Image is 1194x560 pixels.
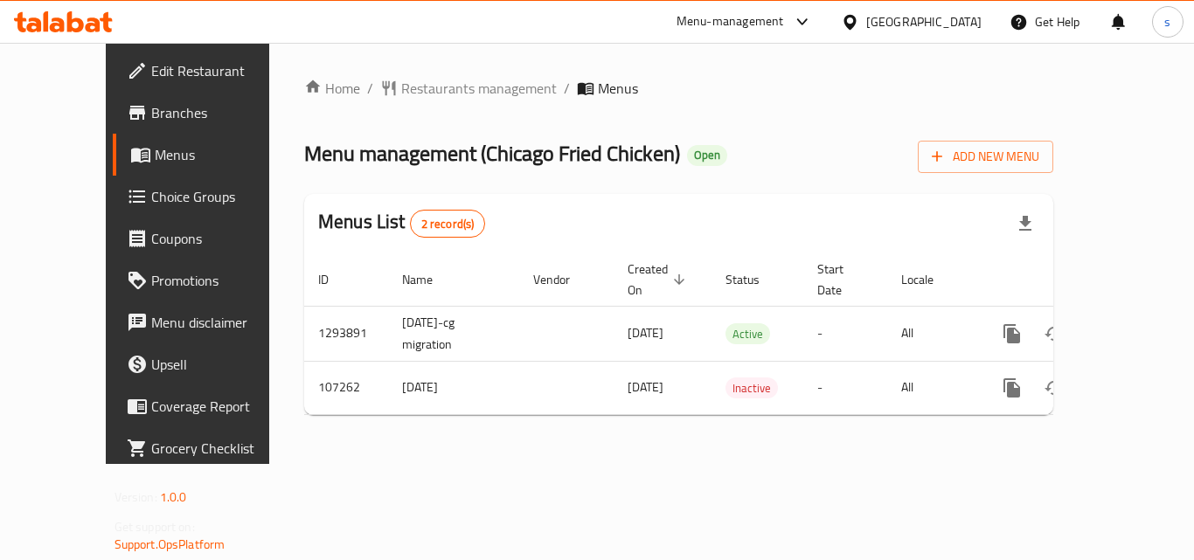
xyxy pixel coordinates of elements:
span: Version: [115,486,157,508]
td: All [887,361,977,414]
li: / [564,78,570,99]
span: s [1164,12,1170,31]
span: Menu disclaimer [151,312,291,333]
span: Add New Menu [932,146,1039,168]
a: Menus [113,134,305,176]
span: Open [687,148,727,162]
span: Status [725,269,782,290]
span: Upsell [151,354,291,375]
span: Active [725,324,770,344]
a: Support.OpsPlatform [115,533,226,556]
a: Branches [113,92,305,134]
button: Add New Menu [918,141,1053,173]
span: 1.0.0 [160,486,187,508]
div: Menu-management [677,11,784,32]
a: Coupons [113,218,305,259]
th: Actions [977,253,1173,307]
button: more [991,367,1033,409]
div: Export file [1004,203,1046,245]
td: 107262 [304,361,388,414]
button: Change Status [1033,313,1075,355]
span: Edit Restaurant [151,60,291,81]
table: enhanced table [304,253,1173,415]
a: Promotions [113,259,305,301]
span: Menus [598,78,638,99]
span: Restaurants management [401,78,557,99]
a: Grocery Checklist [113,427,305,469]
a: Coverage Report [113,385,305,427]
td: - [803,361,887,414]
span: Start Date [817,259,866,301]
span: Choice Groups [151,186,291,207]
a: Choice Groups [113,176,305,218]
li: / [367,78,373,99]
span: Get support on: [115,515,195,538]
span: Coverage Report [151,396,291,417]
span: Menus [155,144,291,165]
span: Inactive [725,378,778,398]
button: Change Status [1033,367,1075,409]
td: All [887,306,977,361]
span: ID [318,269,351,290]
nav: breadcrumb [304,78,1053,99]
a: Home [304,78,360,99]
span: Vendor [533,269,593,290]
span: Branches [151,102,291,123]
span: Menu management ( Chicago Fried Chicken ) [304,134,680,173]
div: Open [687,145,727,166]
div: Total records count [410,210,486,238]
span: Promotions [151,270,291,291]
a: Edit Restaurant [113,50,305,92]
a: Restaurants management [380,78,557,99]
span: [DATE] [628,321,663,344]
a: Menu disclaimer [113,301,305,343]
a: Upsell [113,343,305,385]
span: Grocery Checklist [151,438,291,459]
span: Coupons [151,228,291,249]
td: [DATE]-cg migration [388,306,519,361]
div: [GEOGRAPHIC_DATA] [866,12,982,31]
td: 1293891 [304,306,388,361]
h2: Menus List [318,209,485,238]
td: - [803,306,887,361]
div: Active [725,323,770,344]
td: [DATE] [388,361,519,414]
button: more [991,313,1033,355]
span: [DATE] [628,376,663,398]
span: Created On [628,259,691,301]
span: 2 record(s) [411,216,485,232]
span: Locale [901,269,956,290]
span: Name [402,269,455,290]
